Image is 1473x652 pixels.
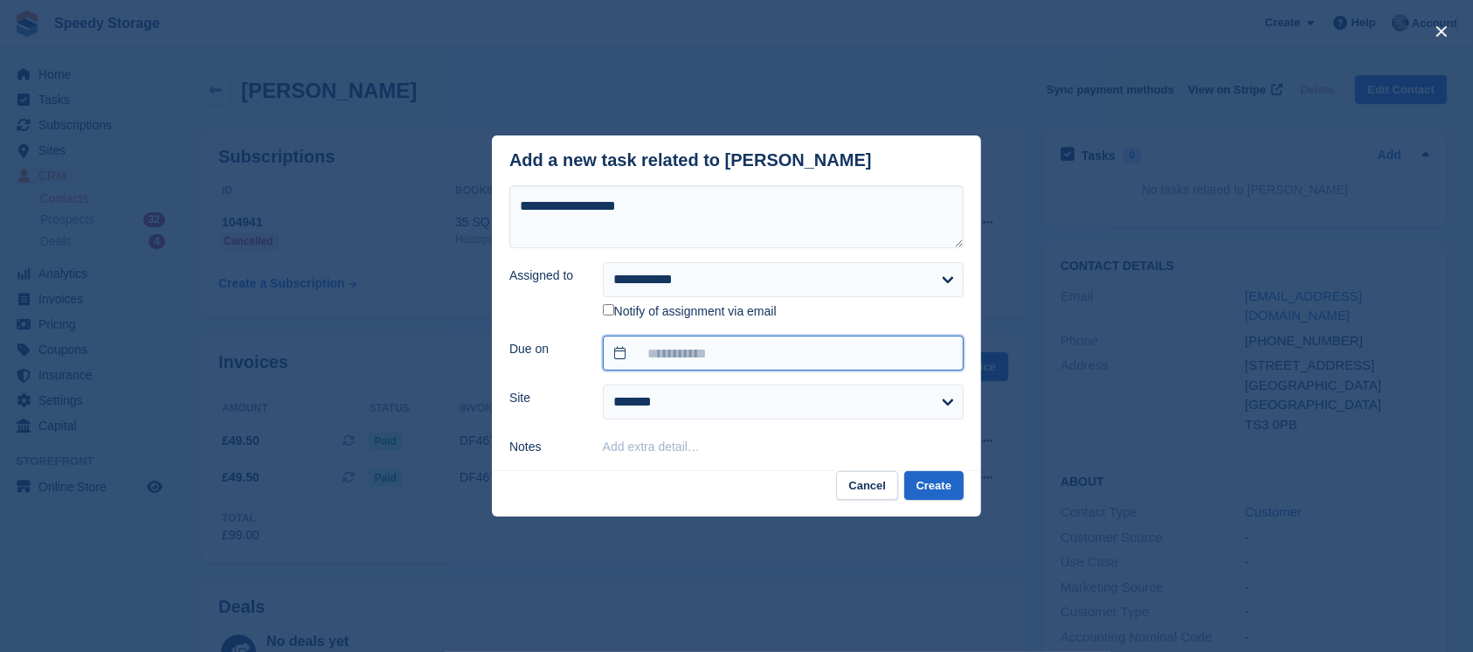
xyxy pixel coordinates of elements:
button: close [1428,17,1456,45]
label: Notes [509,438,582,456]
label: Notify of assignment via email [603,304,777,320]
div: Add a new task related to [PERSON_NAME] [509,150,872,170]
label: Due on [509,340,582,358]
button: Create [904,471,964,500]
label: Site [509,389,582,407]
button: Cancel [836,471,898,500]
button: Add extra detail… [603,440,700,454]
label: Assigned to [509,267,582,285]
input: Notify of assignment via email [603,304,614,316]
